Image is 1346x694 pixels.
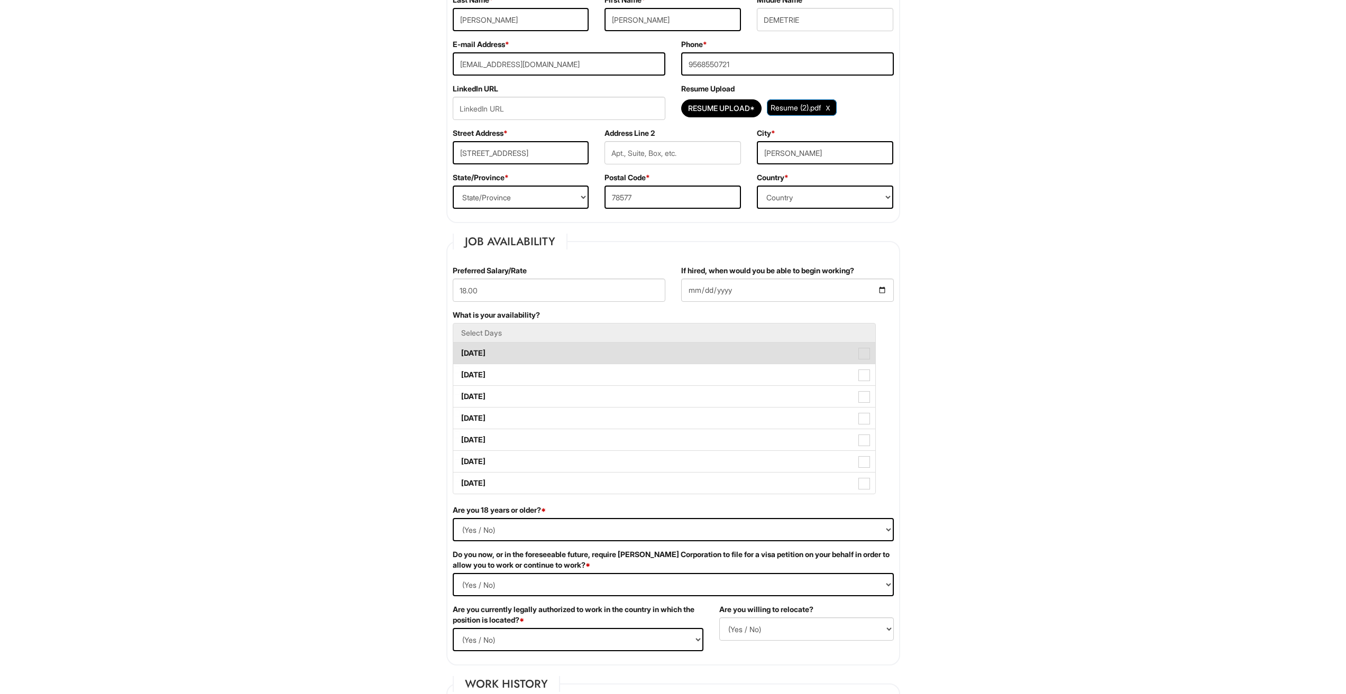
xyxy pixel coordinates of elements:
select: (Yes / No) [453,518,894,541]
legend: Work History [453,676,560,692]
label: [DATE] [453,343,875,364]
input: Street Address [453,141,589,164]
select: (Yes / No) [453,573,894,596]
select: (Yes / No) [453,628,703,651]
h5: Select Days [461,329,867,337]
label: [DATE] [453,364,875,385]
select: (Yes / No) [719,617,894,641]
label: State/Province [453,172,509,183]
label: E-mail Address [453,39,509,50]
label: City [757,128,775,138]
label: Resume Upload [681,84,735,94]
label: Are you 18 years or older? [453,505,546,515]
label: Address Line 2 [605,128,655,138]
label: LinkedIn URL [453,84,498,94]
input: LinkedIn URL [453,97,665,120]
input: Postal Code [605,186,741,209]
label: If hired, when would you be able to begin working? [681,265,854,276]
label: Country [757,172,789,183]
button: Resume Upload*Resume Upload* [681,99,762,117]
legend: Job Availability [453,234,567,249]
input: Last Name [453,8,589,31]
label: Are you willing to relocate? [719,604,813,615]
label: What is your availability? [453,310,540,320]
label: Street Address [453,128,508,138]
label: Postal Code [605,172,650,183]
select: State/Province [453,186,589,209]
label: [DATE] [453,451,875,472]
label: [DATE] [453,473,875,494]
a: Clear Uploaded File [823,100,833,115]
label: Are you currently legally authorized to work in the country in which the position is located? [453,604,703,625]
input: Phone [681,52,894,76]
label: Do you now, or in the foreseeable future, require [PERSON_NAME] Corporation to file for a visa pe... [453,549,894,570]
label: [DATE] [453,429,875,450]
select: Country [757,186,893,209]
label: Phone [681,39,707,50]
span: Resume (2).pdf [771,103,821,112]
input: Apt., Suite, Box, etc. [605,141,741,164]
label: [DATE] [453,386,875,407]
label: Preferred Salary/Rate [453,265,527,276]
input: Preferred Salary/Rate [453,279,665,302]
input: Middle Name [757,8,893,31]
label: [DATE] [453,408,875,429]
input: E-mail Address [453,52,665,76]
input: City [757,141,893,164]
input: First Name [605,8,741,31]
